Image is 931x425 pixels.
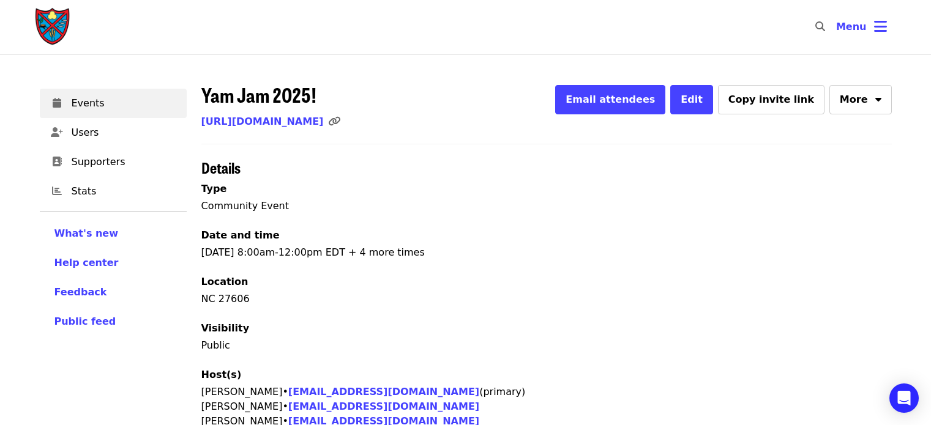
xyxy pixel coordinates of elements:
[54,226,172,241] a: What's new
[815,21,825,32] i: search icon
[35,7,72,46] img: Society of St. Andrew - Home
[670,85,713,114] button: Edit
[54,256,172,270] a: Help center
[72,96,177,111] span: Events
[52,156,62,168] i: address-book icon
[72,125,177,140] span: Users
[201,116,324,127] a: [URL][DOMAIN_NAME]
[328,116,340,127] i: link icon
[40,118,187,147] a: Users
[288,401,479,412] a: [EMAIL_ADDRESS][DOMAIN_NAME]
[840,92,868,107] span: More
[875,92,881,103] i: sort-down icon
[681,94,703,105] span: Edit
[201,229,280,241] span: Date and time
[54,314,172,329] a: Public feed
[72,155,177,169] span: Supporters
[201,200,290,212] span: Community Event
[51,127,63,138] i: user-plus icon
[201,338,892,353] p: Public
[54,227,119,239] span: What's new
[40,89,187,118] a: Events
[832,12,842,42] input: Search
[288,386,479,397] a: [EMAIL_ADDRESS][DOMAIN_NAME]
[72,184,177,199] span: Stats
[201,276,249,287] span: Location
[874,18,887,35] i: bars icon
[40,177,187,206] a: Stats
[53,97,61,109] i: calendar icon
[728,94,814,105] span: Copy invite link
[201,80,316,109] span: Yam Jam 2025!
[718,85,824,114] button: Copy invite link
[54,285,107,300] button: Feedback
[826,12,897,42] button: Toggle account menu
[54,316,116,327] span: Public feed
[836,21,867,32] span: Menu
[201,322,250,334] span: Visibility
[328,116,348,127] span: Click to copy link!
[52,185,62,197] i: chart-bar icon
[201,292,892,306] div: NC 27606
[40,147,187,177] a: Supporters
[829,85,892,114] button: More
[566,94,655,105] span: Email attendees
[201,157,241,178] span: Details
[889,383,919,413] div: Open Intercom Messenger
[555,85,665,114] button: Email attendees
[54,257,119,268] span: Help center
[201,183,227,194] span: Type
[201,369,242,380] span: Host(s)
